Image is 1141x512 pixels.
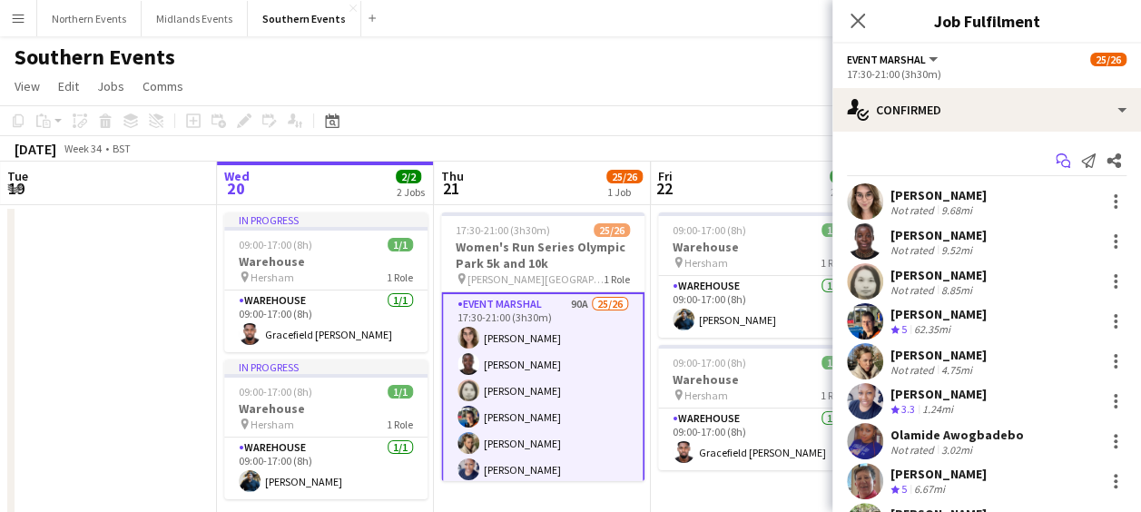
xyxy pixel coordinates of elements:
[890,466,987,482] div: [PERSON_NAME]
[441,212,644,481] app-job-card: 17:30-21:00 (3h30m)25/26Women's Run Series Olympic Park 5k and 10k [PERSON_NAME][GEOGRAPHIC_DATA]...
[890,386,987,402] div: [PERSON_NAME]
[224,290,428,352] app-card-role: Warehouse1/109:00-17:00 (8h)Gracefield [PERSON_NAME]
[919,402,957,418] div: 1.24mi
[438,178,464,199] span: 21
[890,243,938,257] div: Not rated
[938,443,976,457] div: 3.02mi
[224,253,428,270] h3: Warehouse
[673,356,746,369] span: 09:00-17:00 (8h)
[239,385,312,399] span: 09:00-17:00 (8h)
[938,363,976,377] div: 4.75mi
[658,276,861,338] app-card-role: Warehouse1/109:00-17:00 (8h)[PERSON_NAME]
[847,67,1126,81] div: 17:30-21:00 (3h30m)
[456,223,550,237] span: 17:30-21:00 (3h30m)
[90,74,132,98] a: Jobs
[251,418,294,431] span: Hersham
[5,178,28,199] span: 19
[684,389,728,402] span: Hersham
[7,168,28,184] span: Tue
[938,283,976,297] div: 8.85mi
[831,185,859,199] div: 2 Jobs
[890,203,938,217] div: Not rated
[658,345,861,470] app-job-card: 09:00-17:00 (8h)1/1Warehouse Hersham1 RoleWarehouse1/109:00-17:00 (8h)Gracefield [PERSON_NAME]
[830,170,855,183] span: 2/2
[938,203,976,217] div: 9.68mi
[441,239,644,271] h3: Women's Run Series Olympic Park 5k and 10k
[15,78,40,94] span: View
[890,363,938,377] div: Not rated
[658,239,861,255] h3: Warehouse
[224,212,428,227] div: In progress
[606,170,643,183] span: 25/26
[15,44,175,71] h1: Southern Events
[388,385,413,399] span: 1/1
[910,482,949,497] div: 6.67mi
[58,78,79,94] span: Edit
[397,185,425,199] div: 2 Jobs
[51,74,86,98] a: Edit
[890,443,938,457] div: Not rated
[248,1,361,36] button: Southern Events
[890,187,987,203] div: [PERSON_NAME]
[832,88,1141,132] div: Confirmed
[821,356,847,369] span: 1/1
[143,78,183,94] span: Comms
[658,168,673,184] span: Fri
[604,272,630,286] span: 1 Role
[37,1,142,36] button: Northern Events
[890,306,987,322] div: [PERSON_NAME]
[142,1,248,36] button: Midlands Events
[847,53,926,66] span: Event Marshal
[388,238,413,251] span: 1/1
[901,322,907,336] span: 5
[890,347,987,363] div: [PERSON_NAME]
[658,212,861,338] app-job-card: 09:00-17:00 (8h)1/1Warehouse Hersham1 RoleWarehouse1/109:00-17:00 (8h)[PERSON_NAME]
[224,359,428,499] app-job-card: In progress09:00-17:00 (8h)1/1Warehouse Hersham1 RoleWarehouse1/109:00-17:00 (8h)[PERSON_NAME]
[890,267,987,283] div: [PERSON_NAME]
[938,243,976,257] div: 9.52mi
[387,418,413,431] span: 1 Role
[224,400,428,417] h3: Warehouse
[60,142,105,155] span: Week 34
[135,74,191,98] a: Comms
[658,371,861,388] h3: Warehouse
[7,74,47,98] a: View
[224,212,428,352] app-job-card: In progress09:00-17:00 (8h)1/1Warehouse Hersham1 RoleWarehouse1/109:00-17:00 (8h)Gracefield [PERS...
[890,427,1024,443] div: Olamide Awogbadebo
[239,238,312,251] span: 09:00-17:00 (8h)
[594,223,630,237] span: 25/26
[97,78,124,94] span: Jobs
[1090,53,1126,66] span: 25/26
[224,168,250,184] span: Wed
[221,178,250,199] span: 20
[847,53,940,66] button: Event Marshal
[441,168,464,184] span: Thu
[251,271,294,284] span: Hersham
[655,178,673,199] span: 22
[113,142,131,155] div: BST
[15,140,56,158] div: [DATE]
[387,271,413,284] span: 1 Role
[821,256,847,270] span: 1 Role
[910,322,954,338] div: 62.35mi
[673,223,746,237] span: 09:00-17:00 (8h)
[901,482,907,496] span: 5
[658,409,861,470] app-card-role: Warehouse1/109:00-17:00 (8h)Gracefield [PERSON_NAME]
[832,9,1141,33] h3: Job Fulfilment
[901,402,915,416] span: 3.3
[396,170,421,183] span: 2/2
[890,227,987,243] div: [PERSON_NAME]
[607,185,642,199] div: 1 Job
[890,283,938,297] div: Not rated
[224,359,428,374] div: In progress
[467,272,604,286] span: [PERSON_NAME][GEOGRAPHIC_DATA], [STREET_ADDRESS]
[821,389,847,402] span: 1 Role
[684,256,728,270] span: Hersham
[224,438,428,499] app-card-role: Warehouse1/109:00-17:00 (8h)[PERSON_NAME]
[821,223,847,237] span: 1/1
